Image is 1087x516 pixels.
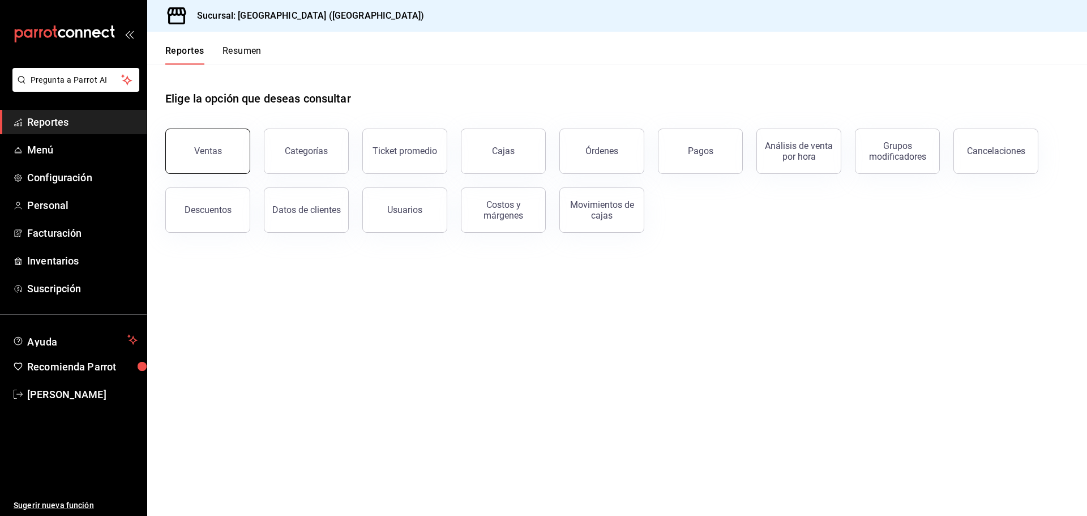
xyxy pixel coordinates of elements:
div: Cajas [492,144,515,158]
span: Personal [27,198,138,213]
div: Movimientos de cajas [567,199,637,221]
button: Reportes [165,45,204,65]
div: Grupos modificadores [862,140,932,162]
span: Sugerir nueva función [14,500,138,511]
div: Ticket promedio [373,146,437,156]
button: Movimientos de cajas [559,187,644,233]
button: Análisis de venta por hora [756,129,841,174]
span: Menú [27,142,138,157]
div: Categorías [285,146,328,156]
span: Reportes [27,114,138,130]
div: Pagos [688,146,713,156]
button: Descuentos [165,187,250,233]
button: Órdenes [559,129,644,174]
div: Usuarios [387,204,422,215]
span: [PERSON_NAME] [27,387,138,402]
button: Datos de clientes [264,187,349,233]
h1: Elige la opción que deseas consultar [165,90,351,107]
span: Recomienda Parrot [27,359,138,374]
a: Cajas [461,129,546,174]
a: Pregunta a Parrot AI [8,82,139,94]
span: Pregunta a Parrot AI [31,74,122,86]
span: Configuración [27,170,138,185]
button: Grupos modificadores [855,129,940,174]
button: Categorías [264,129,349,174]
button: Ticket promedio [362,129,447,174]
button: Pagos [658,129,743,174]
span: Inventarios [27,253,138,268]
button: Ventas [165,129,250,174]
div: navigation tabs [165,45,262,65]
button: Cancelaciones [953,129,1038,174]
button: Resumen [222,45,262,65]
span: Suscripción [27,281,138,296]
button: Usuarios [362,187,447,233]
span: Facturación [27,225,138,241]
div: Datos de clientes [272,204,341,215]
button: Pregunta a Parrot AI [12,68,139,92]
button: Costos y márgenes [461,187,546,233]
span: Ayuda [27,333,123,347]
div: Cancelaciones [967,146,1025,156]
div: Ventas [194,146,222,156]
div: Descuentos [185,204,232,215]
h3: Sucursal: [GEOGRAPHIC_DATA] ([GEOGRAPHIC_DATA]) [188,9,424,23]
div: Análisis de venta por hora [764,140,834,162]
button: open_drawer_menu [125,29,134,39]
div: Costos y márgenes [468,199,538,221]
div: Órdenes [585,146,618,156]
